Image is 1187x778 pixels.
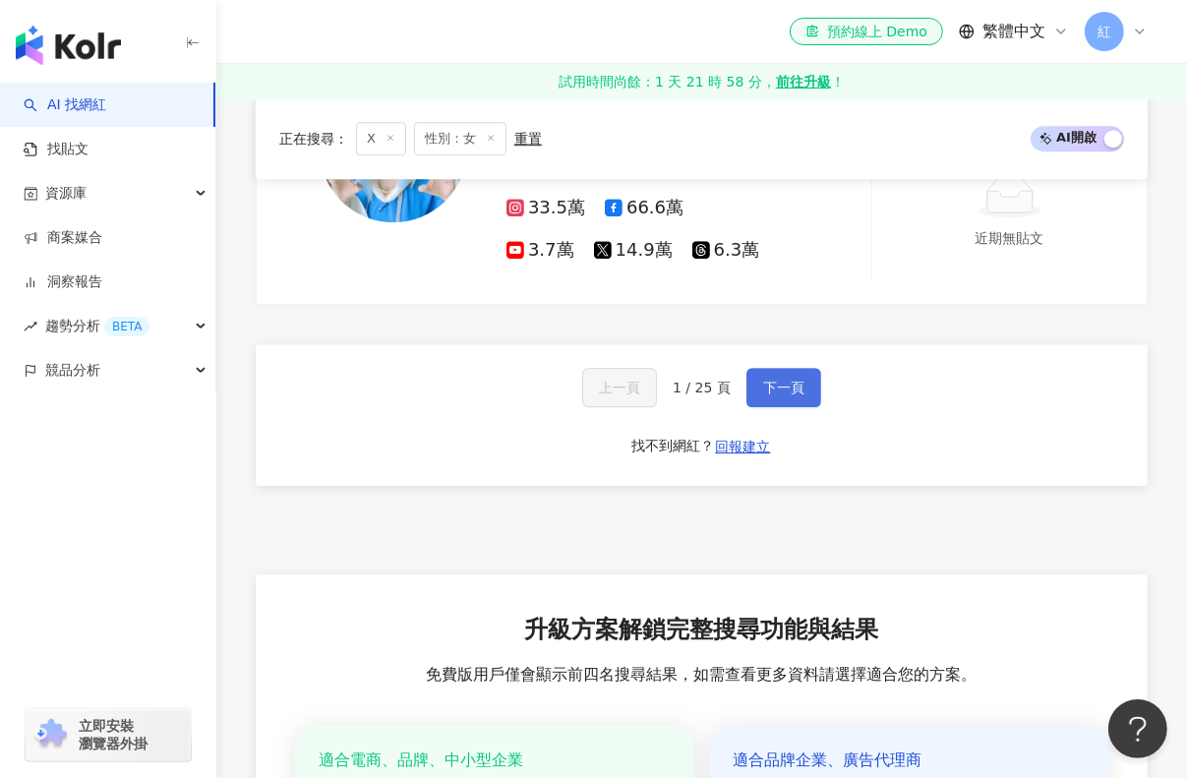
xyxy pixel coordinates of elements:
a: chrome extension立即安裝 瀏覽器外掛 [26,708,191,761]
span: 14.9萬 [594,240,673,261]
span: 66.6萬 [605,198,683,218]
div: BETA [104,317,149,336]
span: 回報建立 [716,439,771,454]
a: 商案媒合 [24,228,102,248]
span: 趨勢分析 [45,304,149,348]
img: chrome extension [31,719,70,750]
span: 紅 [1098,21,1111,42]
span: 競品分析 [45,348,100,392]
span: 6.3萬 [692,240,760,261]
a: 預約線上 Demo [790,18,943,45]
span: 資源庫 [45,171,87,215]
div: 適合電商、品牌、中小型企業 [319,749,671,771]
span: 3.7萬 [506,240,574,261]
div: 近期無貼文 [976,227,1044,249]
span: rise [24,320,37,333]
a: 洞察報告 [24,272,102,292]
iframe: Help Scout Beacon - Open [1108,699,1167,758]
strong: 前往升級 [776,72,831,91]
span: 免費版用戶僅會顯示前四名搜尋結果，如需查看更多資料請選擇適合您的方案。 [427,664,978,686]
button: 回報建立 [715,431,772,462]
span: 繁體中文 [982,21,1045,42]
button: 下一頁 [746,368,821,407]
span: 33.5萬 [506,198,585,218]
div: 適合品牌企業、廣告代理商 [734,749,1086,771]
button: 上一頁 [582,368,657,407]
span: 正在搜尋 ： [279,131,348,147]
img: logo [16,26,121,65]
span: 1 / 25 頁 [673,380,731,395]
a: 試用時間尚餘：1 天 21 時 58 分，前往升級！ [216,64,1187,99]
span: 下一頁 [763,380,804,395]
div: 找不到網紅？ [632,437,715,456]
span: 性別：女 [414,122,506,155]
span: 升級方案解鎖完整搜尋功能與結果 [525,614,879,647]
a: 找貼文 [24,140,89,159]
span: 立即安裝 瀏覽器外掛 [79,717,148,752]
span: X [356,122,406,155]
div: 重置 [514,131,542,147]
div: 預約線上 Demo [805,22,927,41]
a: searchAI 找網紅 [24,95,106,115]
